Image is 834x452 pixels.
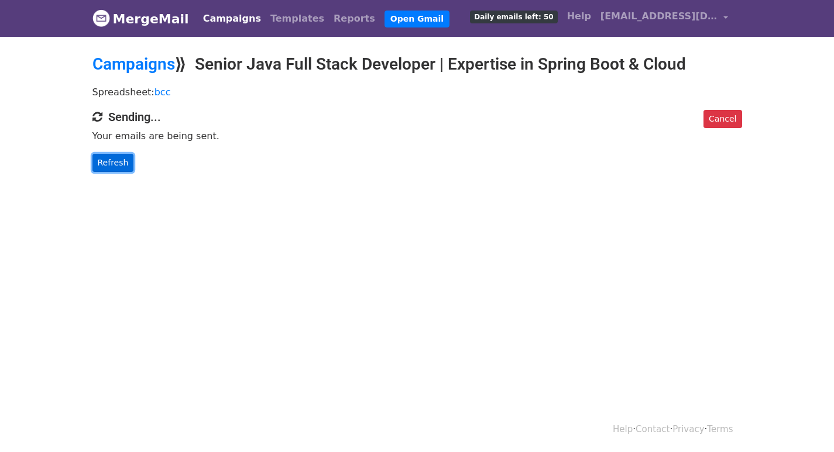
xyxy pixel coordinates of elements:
[92,130,742,142] p: Your emails are being sent.
[707,424,733,434] a: Terms
[703,110,742,128] a: Cancel
[92,54,175,74] a: Campaigns
[155,87,171,98] a: bcc
[775,396,834,452] iframe: Chat Widget
[266,7,329,30] a: Templates
[470,11,557,23] span: Daily emails left: 50
[672,424,704,434] a: Privacy
[92,9,110,27] img: MergeMail logo
[92,110,742,124] h4: Sending...
[92,154,134,172] a: Refresh
[92,6,189,31] a: MergeMail
[596,5,733,32] a: [EMAIL_ADDRESS][DOMAIN_NAME]
[600,9,718,23] span: [EMAIL_ADDRESS][DOMAIN_NAME]
[329,7,380,30] a: Reports
[92,86,742,98] p: Spreadsheet:
[562,5,596,28] a: Help
[92,54,742,74] h2: ⟫ Senior Java Full Stack Developer | Expertise in Spring Boot & Cloud
[636,424,670,434] a: Contact
[198,7,266,30] a: Campaigns
[465,5,562,28] a: Daily emails left: 50
[385,11,449,27] a: Open Gmail
[613,424,633,434] a: Help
